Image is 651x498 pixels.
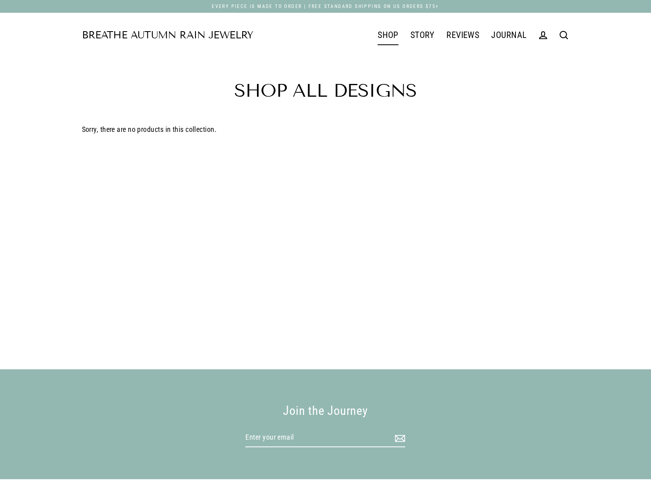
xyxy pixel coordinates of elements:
a: JOURNAL [485,25,532,45]
a: Breathe Autumn Rain Jewelry [82,30,253,40]
a: SHOP [372,25,404,45]
div: Join the Journey [146,401,505,421]
a: STORY [404,25,440,45]
a: REVIEWS [440,25,485,45]
h1: Shop All Designs [82,82,569,100]
p: Sorry, there are no products in this collection. [82,124,569,135]
div: Primary [253,25,533,46]
input: Enter your email [245,428,405,447]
